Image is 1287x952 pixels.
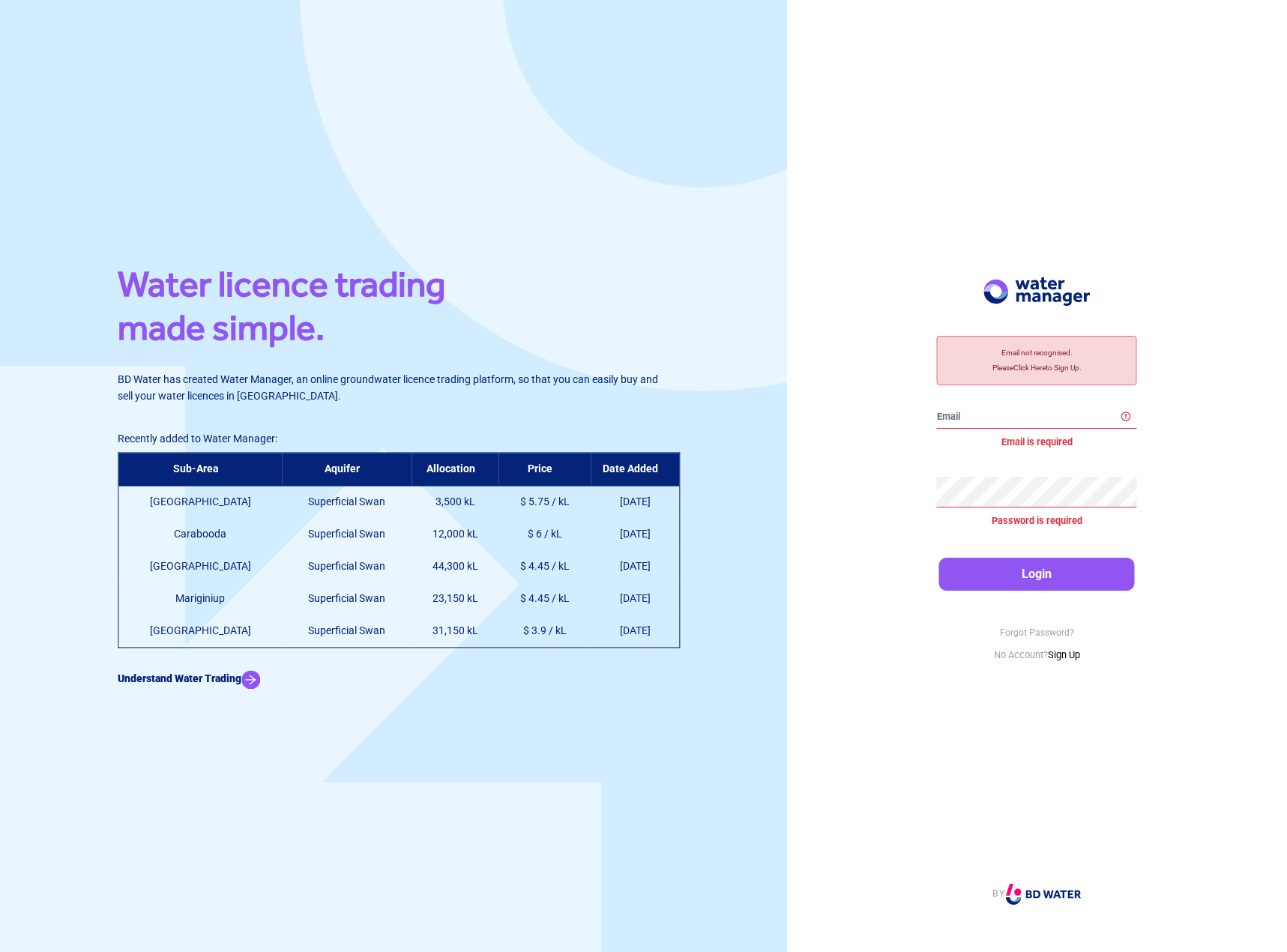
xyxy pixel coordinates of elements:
td: [DATE] [591,486,679,519]
td: $ 4.45 / kL [498,583,591,615]
p: No Account? [937,648,1137,663]
td: $ 5.75 / kL [498,486,591,519]
div: Email not recognised. Please to Sign Up. [937,336,1137,385]
img: Logo [983,277,1090,306]
td: $ 4.45 / kL [498,551,591,583]
td: 31,150 kL [412,615,498,648]
img: Logo [1006,884,1081,905]
td: Superficial Swan [282,486,412,519]
td: 44,300 kL [412,551,498,583]
td: $ 3.9 / kL [498,615,591,648]
td: Carabooda [118,519,282,551]
span: Email is required [1001,436,1073,448]
td: 23,150 kL [412,583,498,615]
td: [DATE] [591,519,679,551]
td: [GEOGRAPHIC_DATA] [118,615,282,648]
th: Date Added [591,453,679,486]
a: Sign Up [1048,649,1080,660]
td: 3,500 kL [412,486,498,519]
td: [GEOGRAPHIC_DATA] [118,551,282,583]
h1: Water licence trading made simple. [118,262,669,356]
span: Password is required [992,515,1082,526]
td: Mariginiup [118,583,282,615]
th: Allocation [412,453,498,486]
a: Forgot Password? [1000,627,1074,638]
td: Superficial Swan [282,615,412,648]
keeper-lock: Open Keeper Popup [1097,408,1115,426]
a: Understand Water Trading [118,673,260,685]
td: Superficial Swan [282,551,412,583]
button: Login [939,558,1135,591]
th: Aquifer [282,453,412,486]
a: BY [992,888,1081,899]
td: Superficial Swan [282,519,412,551]
p: BD Water has created Water Manager, an online groundwater licence trading platform, so that you c... [118,372,669,405]
a: Click Here [1013,364,1046,372]
th: Price [498,453,591,486]
td: [GEOGRAPHIC_DATA] [118,486,282,519]
th: Sub-Area [118,453,282,486]
td: $ 6 / kL [498,519,591,551]
span: Recently added to Water Manager: [118,433,277,445]
input: Email [937,405,1137,429]
td: 12,000 kL [412,519,498,551]
td: Superficial Swan [282,583,412,615]
img: Arrow Icon [241,671,260,690]
td: [DATE] [591,615,679,648]
td: [DATE] [591,551,679,583]
b: Understand Water Trading [118,673,241,685]
td: [DATE] [591,583,679,615]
